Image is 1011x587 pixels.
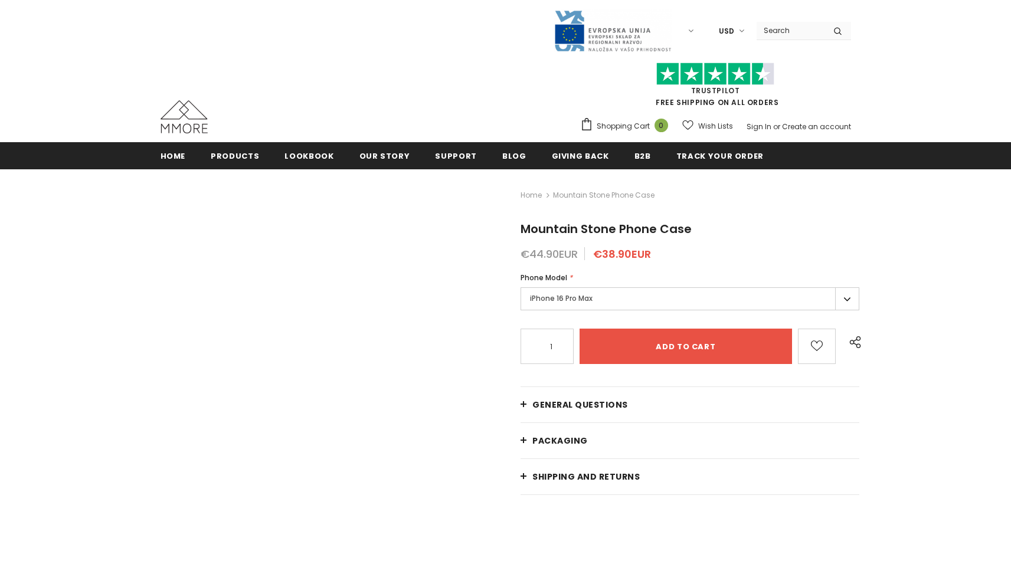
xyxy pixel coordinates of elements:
span: Products [211,150,259,162]
span: B2B [634,150,651,162]
a: General Questions [521,387,859,422]
span: Mountain Stone Phone Case [553,188,655,202]
span: or [773,122,780,132]
a: Giving back [552,142,609,169]
span: 0 [655,119,668,132]
input: Add to cart [580,329,791,364]
a: Shopping Cart 0 [580,117,674,135]
a: Create an account [782,122,851,132]
span: Blog [502,150,526,162]
a: Lookbook [284,142,333,169]
a: Our Story [359,142,410,169]
span: General Questions [532,399,628,411]
a: B2B [634,142,651,169]
a: Home [161,142,186,169]
a: Javni Razpis [554,25,672,35]
img: Trust Pilot Stars [656,63,774,86]
a: Home [521,188,542,202]
img: Javni Razpis [554,9,672,53]
span: support [435,150,477,162]
span: Shipping and returns [532,471,640,483]
a: Shipping and returns [521,459,859,494]
a: Wish Lists [682,116,733,136]
a: Products [211,142,259,169]
a: Blog [502,142,526,169]
span: Lookbook [284,150,333,162]
span: Phone Model [521,273,567,283]
span: USD [719,25,734,37]
span: FREE SHIPPING ON ALL ORDERS [580,68,851,107]
a: support [435,142,477,169]
label: iPhone 16 Pro Max [521,287,859,310]
span: Mountain Stone Phone Case [521,221,692,237]
span: PACKAGING [532,435,588,447]
span: €38.90EUR [593,247,651,261]
img: MMORE Cases [161,100,208,133]
a: Sign In [747,122,771,132]
a: Trustpilot [691,86,740,96]
span: Our Story [359,150,410,162]
a: Track your order [676,142,764,169]
span: Wish Lists [698,120,733,132]
span: Home [161,150,186,162]
span: Shopping Cart [597,120,650,132]
span: Track your order [676,150,764,162]
span: €44.90EUR [521,247,578,261]
span: Giving back [552,150,609,162]
a: PACKAGING [521,423,859,458]
input: Search Site [757,22,824,39]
